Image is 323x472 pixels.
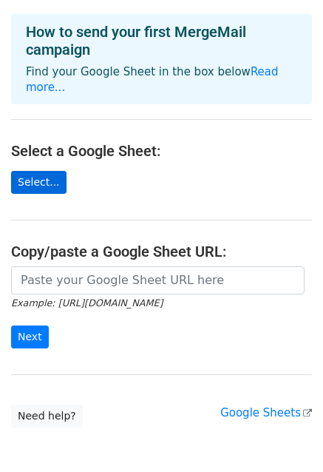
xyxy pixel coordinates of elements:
[11,405,83,428] a: Need help?
[11,326,49,348] input: Next
[11,171,67,194] a: Select...
[11,243,312,260] h4: Copy/paste a Google Sheet URL:
[11,266,305,294] input: Paste your Google Sheet URL here
[26,64,297,95] p: Find your Google Sheet in the box below
[26,65,279,94] a: Read more...
[220,406,312,419] a: Google Sheets
[26,23,297,58] h4: How to send your first MergeMail campaign
[11,142,312,160] h4: Select a Google Sheet:
[249,401,323,472] iframe: Chat Widget
[11,297,163,309] small: Example: [URL][DOMAIN_NAME]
